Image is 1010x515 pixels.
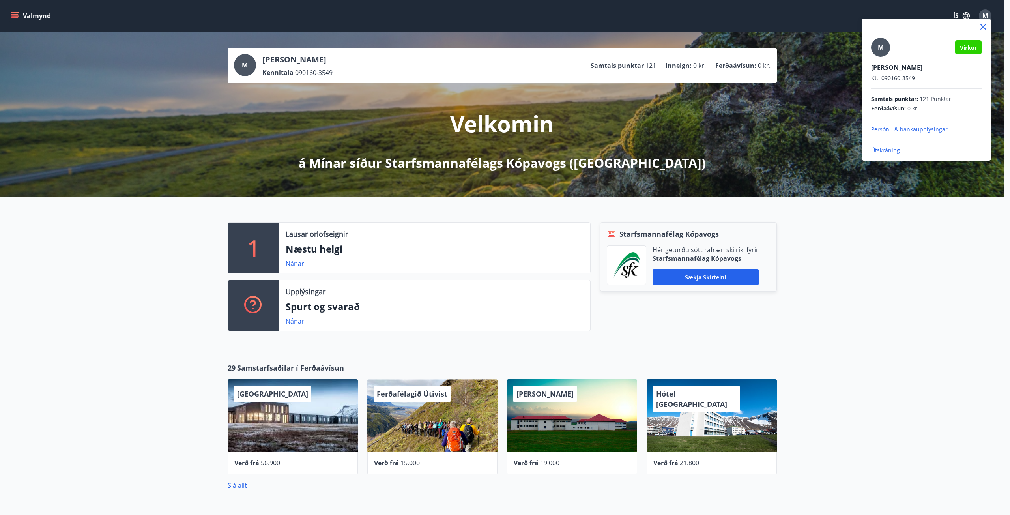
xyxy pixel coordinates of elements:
span: 0 kr. [907,105,919,112]
span: Ferðaávísun : [871,105,906,112]
span: Samtals punktar : [871,95,918,103]
span: Kt. [871,74,878,82]
p: Persónu & bankaupplýsingar [871,125,982,133]
span: Virkur [960,44,977,51]
span: 121 Punktar [920,95,951,103]
span: M [878,43,884,52]
p: Útskráning [871,146,982,154]
p: 090160-3549 [871,74,982,82]
p: [PERSON_NAME] [871,63,982,72]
